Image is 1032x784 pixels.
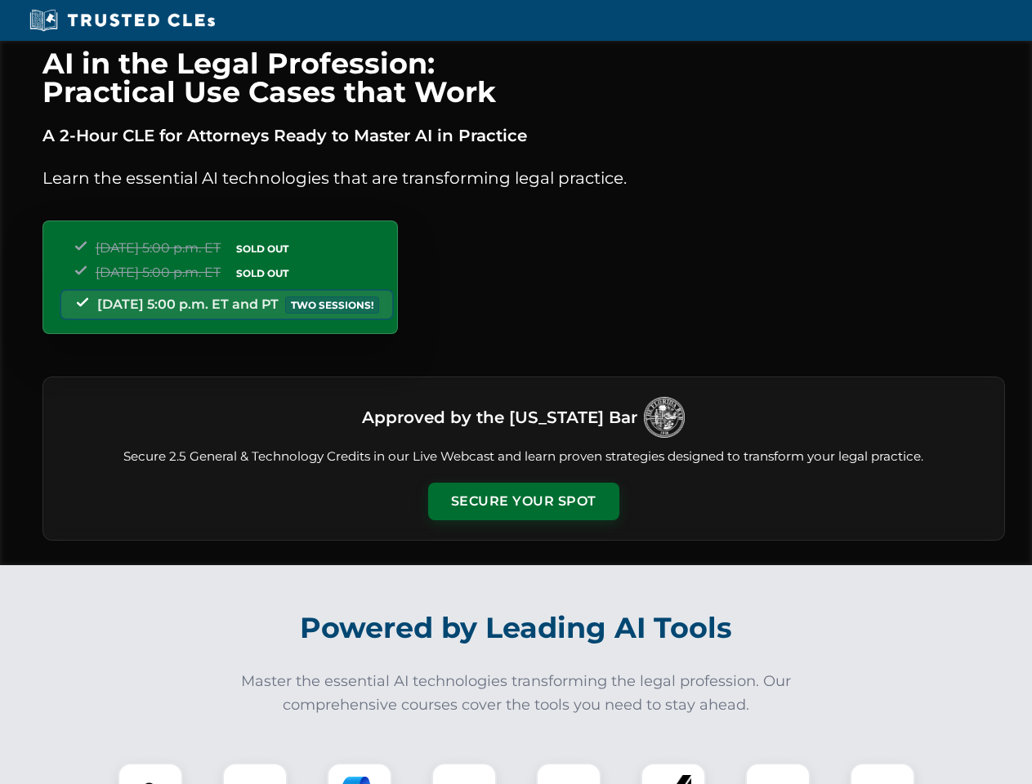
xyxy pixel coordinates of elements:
p: Secure 2.5 General & Technology Credits in our Live Webcast and learn proven strategies designed ... [63,448,985,466]
h1: AI in the Legal Profession: Practical Use Cases that Work [42,49,1005,106]
span: SOLD OUT [230,265,294,282]
img: Trusted CLEs [25,8,220,33]
span: [DATE] 5:00 p.m. ET [96,240,221,256]
p: A 2-Hour CLE for Attorneys Ready to Master AI in Practice [42,122,1005,149]
img: Logo [644,397,685,438]
p: Learn the essential AI technologies that are transforming legal practice. [42,165,1005,191]
span: SOLD OUT [230,240,294,257]
p: Master the essential AI technologies transforming the legal profession. Our comprehensive courses... [230,670,802,717]
h3: Approved by the [US_STATE] Bar [362,403,637,432]
h2: Powered by Leading AI Tools [64,599,969,657]
span: [DATE] 5:00 p.m. ET [96,265,221,280]
button: Secure Your Spot [428,483,619,520]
